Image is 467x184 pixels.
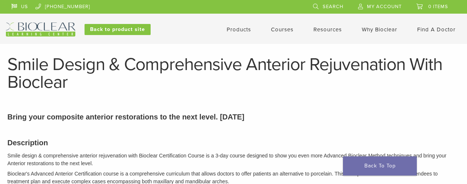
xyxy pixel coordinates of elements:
[313,26,342,33] a: Resources
[7,137,460,148] h3: Description
[343,156,417,176] a: Back To Top
[323,4,343,10] span: Search
[85,24,151,35] a: Back to product site
[417,26,456,33] a: Find A Doctor
[271,26,293,33] a: Courses
[428,4,448,10] span: 0 items
[367,4,402,10] span: My Account
[227,26,251,33] a: Products
[6,22,75,37] img: Bioclear
[7,152,460,167] p: Smile design & comprehensive anterior rejuvenation with Bioclear Certification Course is a 3-day ...
[7,56,460,91] h1: Smile Design & Comprehensive Anterior Rejuvenation With Bioclear
[7,111,460,122] p: Bring your composite anterior restorations to the next level. [DATE]
[362,26,397,33] a: Why Bioclear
